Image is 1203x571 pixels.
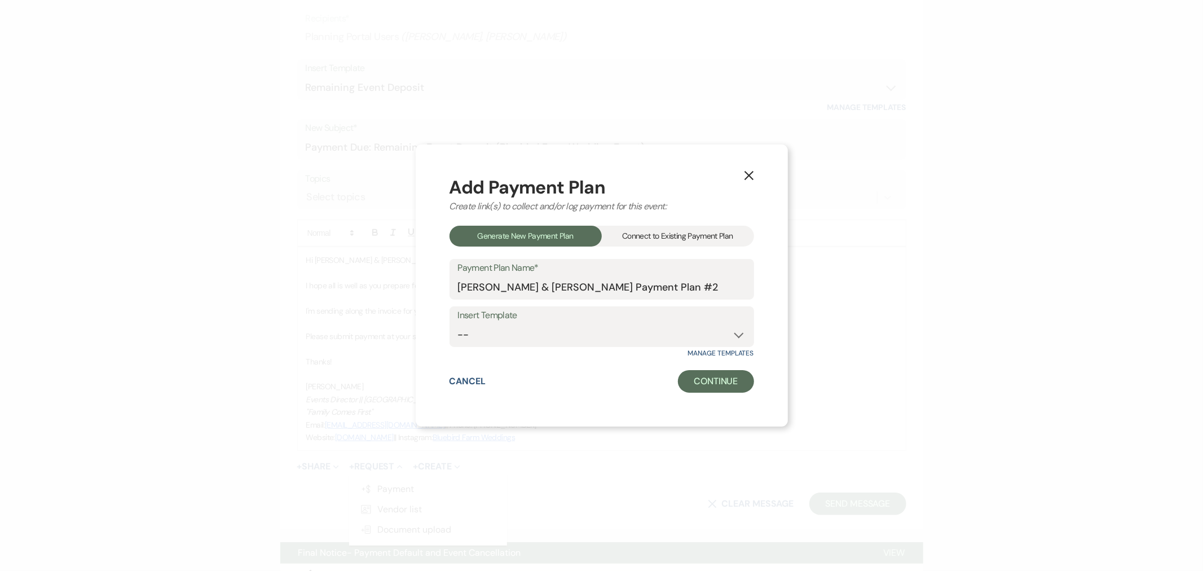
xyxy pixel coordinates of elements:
div: Connect to Existing Payment Plan [602,226,754,247]
label: Insert Template [458,308,746,324]
button: Continue [678,370,753,393]
div: Add Payment Plan [450,178,754,196]
label: Payment Plan Name* [458,260,746,276]
button: Cancel [450,377,486,386]
div: Generate New Payment Plan [450,226,602,247]
a: Manage Templates [688,349,753,358]
div: Create link(s) to collect and/or log payment for this event: [450,200,754,213]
